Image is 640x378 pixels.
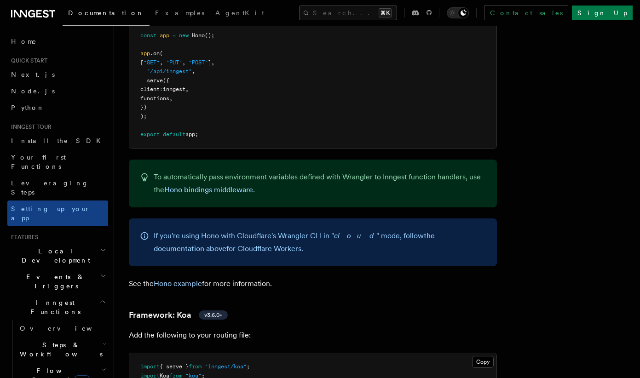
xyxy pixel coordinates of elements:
span: app [160,32,169,39]
span: app [140,50,150,57]
span: , [211,59,214,66]
span: import [140,363,160,370]
span: { serve } [160,363,189,370]
span: ; [247,363,250,370]
span: from [189,363,202,370]
span: export [140,131,160,137]
a: Install the SDK [7,132,108,149]
a: Sign Up [572,6,633,20]
span: Leveraging Steps [11,179,89,196]
span: "inngest/koa" [205,363,247,370]
span: default [163,131,185,137]
em: cloud [334,231,376,240]
a: Your first Functions [7,149,108,175]
span: Quick start [7,57,47,64]
span: client [140,86,160,92]
button: Copy [472,356,494,368]
a: Python [7,99,108,116]
span: Your first Functions [11,154,66,170]
a: Documentation [63,3,150,26]
span: [ [140,59,144,66]
span: ({ [163,77,169,84]
span: v3.6.0+ [204,311,222,319]
span: , [182,59,185,66]
span: "GET" [144,59,160,66]
a: Hono bindings middleware [164,185,253,194]
span: AgentKit [215,9,264,17]
span: serve [147,77,163,84]
span: Python [11,104,45,111]
a: Overview [16,320,108,337]
span: (); [205,32,214,39]
span: Install the SDK [11,137,106,144]
span: const [140,32,156,39]
span: Home [11,37,37,46]
button: Toggle dark mode [447,7,469,18]
a: Setting up your app [7,200,108,226]
span: , [185,86,189,92]
a: Next.js [7,66,108,83]
span: , [160,59,163,66]
span: Overview [20,325,115,332]
span: app; [185,131,198,137]
span: new [179,32,189,39]
p: Add the following to your routing file: [129,329,497,342]
button: Events & Triggers [7,269,108,294]
span: .on [150,50,160,57]
kbd: ⌘K [379,8,392,17]
a: Leveraging Steps [7,175,108,200]
span: Inngest Functions [7,298,99,316]
span: Next.js [11,71,55,78]
span: "/api/inngest" [147,68,192,74]
span: , [192,68,195,74]
span: Hono [192,32,205,39]
a: Hono example [154,279,202,288]
a: Node.js [7,83,108,99]
button: Search...⌘K [299,6,397,20]
span: , [169,95,173,102]
a: Framework: Koav3.6.0+ [129,309,228,321]
span: Inngest tour [7,123,52,131]
span: "POST" [189,59,208,66]
span: Node.js [11,87,55,95]
button: Steps & Workflows [16,337,108,362]
span: Examples [155,9,204,17]
span: }) [140,104,147,110]
span: ] [208,59,211,66]
a: Home [7,33,108,50]
span: Documentation [68,9,144,17]
span: inngest [163,86,185,92]
span: Features [7,234,38,241]
span: : [160,86,163,92]
span: "PUT" [166,59,182,66]
p: See the for more information. [129,277,497,290]
span: Steps & Workflows [16,340,103,359]
span: ( [160,50,163,57]
a: AgentKit [210,3,270,25]
span: Events & Triggers [7,272,100,291]
a: Contact sales [484,6,568,20]
span: functions [140,95,169,102]
span: ); [140,113,147,120]
p: To automatically pass environment variables defined with Wrangler to Inngest function handlers, u... [154,171,486,196]
button: Local Development [7,243,108,269]
button: Inngest Functions [7,294,108,320]
a: Examples [150,3,210,25]
span: Local Development [7,246,100,265]
span: Setting up your app [11,205,90,222]
span: = [173,32,176,39]
p: If you're using Hono with Cloudflare's Wrangler CLI in " " mode, follow for Cloudflare Workers. [154,229,486,255]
